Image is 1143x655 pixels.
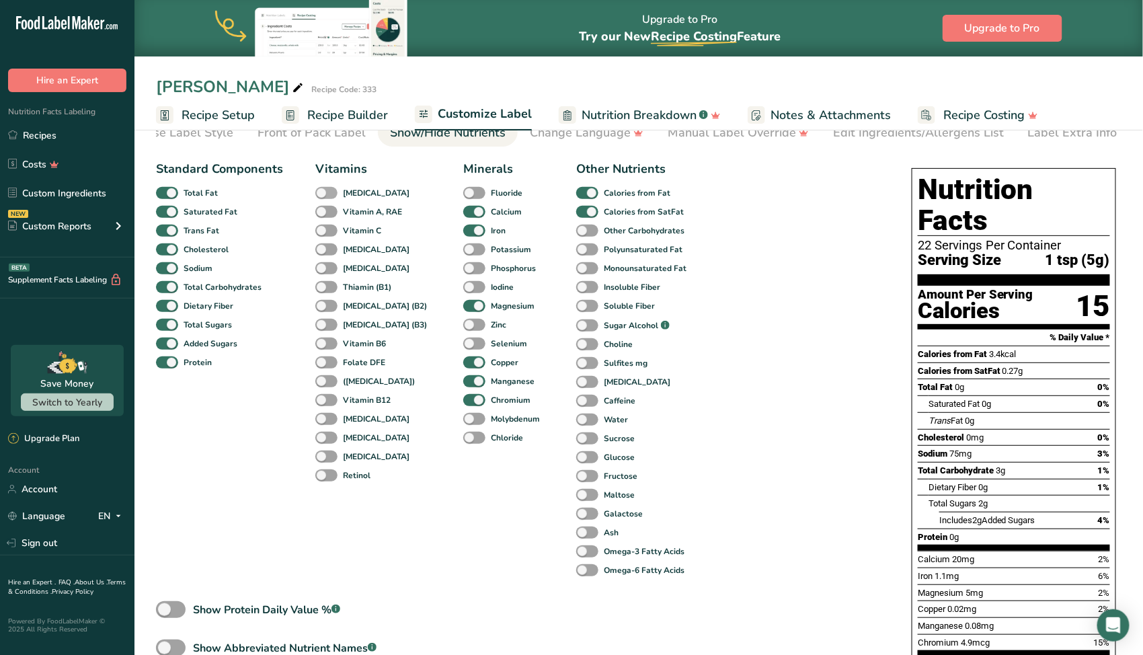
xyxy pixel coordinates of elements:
div: Front of Pack Label [258,124,366,142]
div: Manual Label Override [668,124,809,142]
span: Nutrition Breakdown [582,106,697,124]
b: Vitamin A, RAE [343,206,402,218]
span: Recipe Setup [182,106,255,124]
span: Sodium [918,449,947,459]
a: Hire an Expert . [8,578,56,587]
span: 0g [982,399,991,409]
b: Glucose [604,451,635,463]
span: Saturated Fat [929,399,980,409]
span: Cholesterol [918,432,964,442]
div: 22 Servings Per Container [918,239,1110,252]
b: Galactose [604,508,643,520]
b: [MEDICAL_DATA] [604,376,670,388]
span: 2g [972,515,982,525]
span: 0.02mg [947,604,976,614]
span: Total Sugars [929,498,976,508]
b: Selenium [491,338,527,350]
div: Upgrade Plan [8,432,79,446]
i: Trans [929,416,951,426]
a: Customize Label [415,99,532,131]
b: Saturated Fat [184,206,237,218]
div: Save Money [41,377,94,391]
a: Terms & Conditions . [8,578,126,596]
div: BETA [9,264,30,272]
b: Thiamin (B1) [343,281,391,293]
div: Standard Components [156,160,283,178]
span: 0% [1098,432,1110,442]
span: Copper [918,604,945,614]
b: Molybdenum [491,413,540,425]
div: Calories [918,301,1033,321]
b: Total Fat [184,187,218,199]
b: Vitamin C [343,225,381,237]
span: 2g [978,498,988,508]
button: Hire an Expert [8,69,126,92]
div: Upgrade to Pro [579,1,781,56]
b: Zinc [491,319,506,331]
span: Calories from SatFat [918,366,1000,376]
span: Includes Added Sugars [939,515,1035,525]
b: Dietary Fiber [184,300,233,312]
span: 0% [1098,399,1110,409]
div: Label Extra Info [1028,124,1117,142]
span: 0mg [966,432,984,442]
a: Recipe Costing [918,100,1038,130]
div: Edit Ingredients/Allergens List [833,124,1004,142]
span: Switch to Yearly [32,396,102,409]
span: Protein [918,532,947,542]
b: Sucrose [604,432,635,445]
span: Serving Size [918,252,1001,269]
span: Fat [929,416,963,426]
span: 3.4kcal [989,349,1017,359]
span: 1.1mg [935,571,959,581]
h1: Nutrition Facts [918,174,1110,236]
b: Copper [491,356,518,369]
b: Calcium [491,206,522,218]
div: Change Language [530,124,643,142]
a: Recipe Setup [156,100,255,130]
span: Total Fat [918,382,953,392]
b: Water [604,414,628,426]
span: Dietary Fiber [929,482,976,492]
b: Magnesium [491,300,535,312]
div: [PERSON_NAME] [156,75,306,99]
div: Other Nutrients [576,160,691,178]
span: Recipe Builder [307,106,388,124]
div: Choose Label Style [125,124,233,142]
b: Fluoride [491,187,522,199]
span: 0g [978,482,988,492]
b: Sugar Alcohol [604,319,658,332]
div: Minerals [463,160,544,178]
b: Manganese [491,375,535,387]
b: Added Sugars [184,338,237,350]
span: 4% [1098,515,1110,525]
div: Open Intercom Messenger [1097,609,1130,642]
a: FAQ . [58,578,75,587]
b: Total Carbohydrates [184,281,262,293]
b: Phosphorus [491,262,536,274]
span: 6% [1099,571,1110,581]
b: [MEDICAL_DATA] [343,413,409,425]
button: Switch to Yearly [21,393,114,411]
span: 0g [949,532,959,542]
span: Upgrade to Pro [965,20,1040,36]
b: [MEDICAL_DATA] [343,432,409,444]
span: 1% [1098,465,1110,475]
b: Chloride [491,432,523,444]
span: Calories from Fat [918,349,987,359]
b: [MEDICAL_DATA] [343,262,409,274]
b: Choline [604,338,633,350]
span: 75mg [949,449,972,459]
b: Potassium [491,243,531,256]
b: Maltose [604,489,635,501]
b: Soluble Fiber [604,300,655,312]
a: About Us . [75,578,107,587]
a: Nutrition Breakdown [559,100,721,130]
b: [MEDICAL_DATA] (B2) [343,300,427,312]
span: 4.9mcg [961,638,990,648]
span: Chromium [918,638,959,648]
span: 0g [965,416,974,426]
span: Calcium [918,554,950,564]
span: 2% [1099,588,1110,598]
div: Show/Hide Nutrients [390,124,506,142]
